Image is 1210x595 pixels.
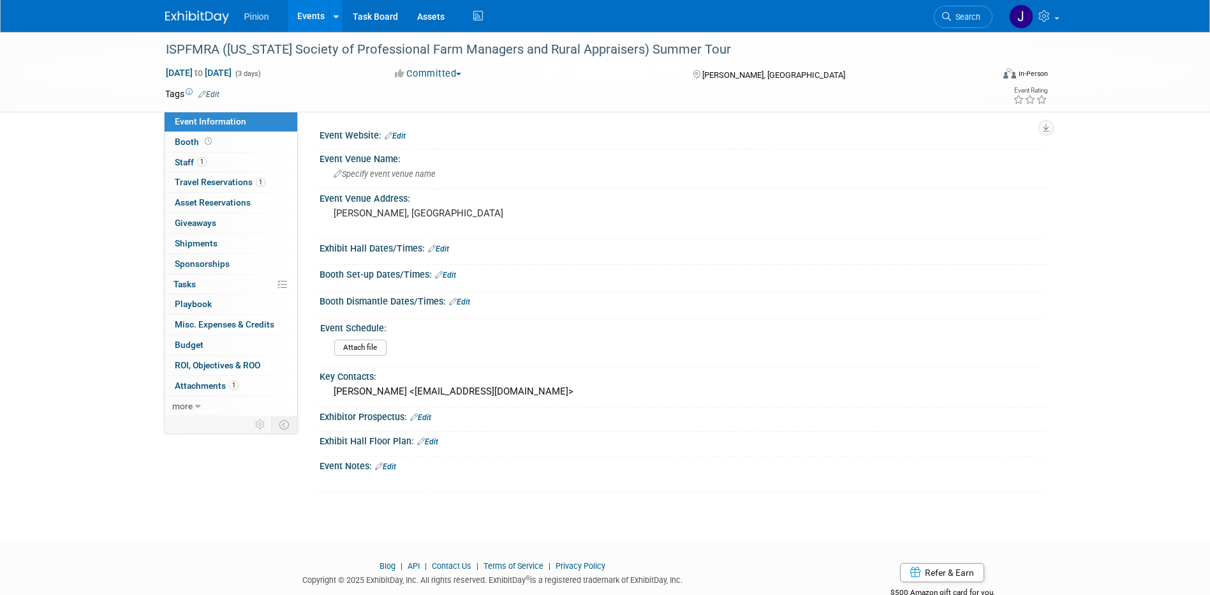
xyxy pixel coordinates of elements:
span: Shipments [175,238,218,248]
img: Jennifer Plumisto [1009,4,1033,29]
a: Shipments [165,234,297,253]
span: Staff [175,157,207,167]
span: | [473,561,482,571]
a: Giveaways [165,213,297,233]
span: Tasks [173,279,196,289]
img: Format-Inperson.png [1003,68,1016,79]
a: Tasks [165,275,297,294]
span: 1 [197,157,207,167]
div: Event Venue Address: [320,189,1045,205]
span: Asset Reservations [175,197,251,207]
div: Exhibitor Prospectus: [320,407,1045,424]
a: more [165,396,297,416]
span: 1 [229,380,239,390]
div: Booth Set-up Dates/Times: [320,265,1045,282]
span: [PERSON_NAME], [GEOGRAPHIC_DATA] [702,70,845,80]
span: | [545,561,554,571]
a: Edit [435,271,456,280]
a: Search [934,6,992,28]
a: Privacy Policy [556,561,605,571]
div: In-Person [1018,69,1048,79]
div: Event Format [917,66,1049,86]
span: [DATE] [DATE] [165,67,232,79]
td: Toggle Event Tabs [271,416,297,433]
span: Misc. Expenses & Credits [175,319,274,329]
a: Blog [380,561,395,571]
span: Booth not reserved yet [202,137,214,146]
span: Search [951,12,980,22]
a: Asset Reservations [165,193,297,213]
sup: ® [526,575,530,582]
span: Attachments [175,380,239,391]
span: Pinion [244,11,269,22]
div: ISPFMRA ([US_STATE] Society of Professional Farm Managers and Rural Appraisers) Summer Tour [161,38,973,61]
span: Event Information [175,116,246,126]
span: Giveaways [175,218,216,228]
span: more [172,401,193,411]
span: Booth [175,137,214,147]
span: to [193,68,205,78]
div: Exhibit Hall Floor Plan: [320,432,1045,448]
a: Budget [165,335,297,355]
a: Staff1 [165,153,297,172]
a: Misc. Expenses & Credits [165,315,297,335]
a: Playbook [165,294,297,314]
div: Event Website: [320,126,1045,142]
a: Attachments1 [165,376,297,396]
a: Sponsorships [165,254,297,274]
span: Budget [175,340,203,350]
span: | [422,561,430,571]
a: Edit [385,132,406,140]
a: Travel Reservations1 [165,172,297,192]
div: Event Schedule: [320,319,1040,335]
a: ROI, Objectives & ROO [165,356,297,375]
span: ROI, Objectives & ROO [175,360,260,370]
a: Edit [417,437,438,446]
a: Booth [165,132,297,152]
div: Copyright © 2025 ExhibitDay, Inc. All rights reserved. ExhibitDay is a registered trademark of Ex... [165,571,821,586]
div: Event Rating [1013,87,1047,94]
a: Event Information [165,112,297,132]
a: Edit [410,413,431,422]
div: Key Contacts: [320,367,1045,383]
div: Booth Dismantle Dates/Times: [320,292,1045,308]
a: Edit [428,245,449,253]
span: Travel Reservations [175,177,265,187]
span: | [397,561,406,571]
div: [PERSON_NAME] <[EMAIL_ADDRESS][DOMAIN_NAME]> [329,382,1036,402]
div: Event Notes: [320,456,1045,473]
img: ExhibitDay [165,11,229,24]
span: 1 [256,177,265,187]
a: Terms of Service [483,561,543,571]
a: Edit [375,462,396,471]
pre: [PERSON_NAME], [GEOGRAPHIC_DATA] [334,207,608,219]
a: Edit [198,90,219,99]
td: Personalize Event Tab Strip [249,416,272,433]
button: Committed [390,67,466,80]
a: Refer & Earn [900,563,984,582]
span: Sponsorships [175,259,230,269]
span: Playbook [175,299,212,309]
a: Contact Us [432,561,471,571]
span: (3 days) [234,70,261,78]
span: Specify event venue name [334,169,436,179]
div: Exhibit Hall Dates/Times: [320,239,1045,255]
a: API [408,561,420,571]
a: Edit [449,297,470,306]
td: Tags [165,87,219,100]
div: Event Venue Name: [320,149,1045,165]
